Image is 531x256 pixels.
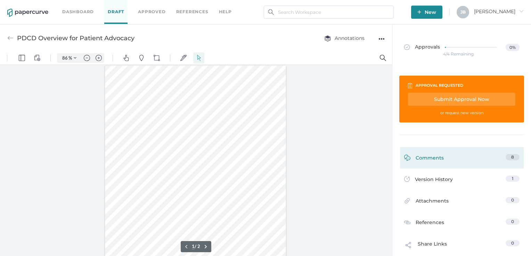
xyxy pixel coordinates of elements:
div: Submit Approval Now [408,93,515,106]
span: Annotations [324,35,365,41]
a: References0 [404,219,520,228]
img: plus-white.e19ec114.svg [417,10,421,14]
button: Zoom in [93,1,104,11]
img: versions-icon.ee5af6b0.svg [404,176,410,183]
img: default-minus.svg [84,3,90,9]
img: default-select.svg [196,3,202,9]
div: or request new version [408,109,515,117]
img: default-leftsidepanel.svg [19,3,25,9]
input: Search Workspace [264,6,394,19]
i: arrow_right [519,9,524,14]
img: default-pan.svg [123,3,129,9]
input: Set page [192,192,195,198]
a: Share Links0 [404,240,520,253]
button: Pan [121,1,132,12]
img: back-arrow-grey.72011ae3.svg [7,35,14,41]
div: Attachments [404,197,449,208]
div: References [404,219,444,228]
button: Pins [136,1,147,12]
div: ●●● [378,34,385,44]
button: Search [377,1,389,12]
img: default-sign.svg [180,3,187,9]
div: Comments [404,154,444,165]
a: Approved [138,8,165,16]
button: Previous page [182,191,190,199]
span: 0 [511,197,514,203]
img: search.bf03fe8b.svg [268,9,274,15]
img: share-link-icon.af96a55c.svg [404,241,412,251]
input: Set zoom [59,3,68,9]
button: Signatures [178,1,189,12]
img: annotation-layers.cc6d0e6b.svg [324,35,331,42]
button: View Controls [32,1,43,12]
img: approved-grey.341b8de9.svg [404,44,410,50]
div: help [219,8,232,16]
img: default-pin.svg [138,3,145,9]
div: PDCD Overview for Patient Advocacy [17,32,134,45]
span: New [417,6,436,19]
span: % [68,3,72,9]
img: default-viewcontrols.svg [34,3,40,9]
img: comment-icon-green.53608309.svg [404,155,410,163]
a: Dashboard [62,8,94,16]
img: default-plus.svg [96,3,102,9]
a: References [176,8,209,16]
img: shapes-icon.svg [154,3,160,9]
button: Annotations [317,32,371,45]
img: papercurve-logo-colour.7244d18c.svg [7,9,48,17]
a: Attachments0 [404,197,520,208]
span: Approvals [404,44,440,51]
button: Select [193,1,204,12]
span: 8 [511,154,514,160]
img: clipboard-icon-white.67177333.svg [408,83,412,88]
span: 1 [512,176,513,181]
div: approval requested [416,82,463,89]
div: Version History [404,176,453,185]
span: [PERSON_NAME] [474,8,524,15]
button: Shapes [151,1,162,12]
button: New [411,6,442,19]
form: / 2 [192,192,200,198]
button: Next page [202,191,210,199]
a: Approvals0% [400,37,524,63]
button: Zoom Controls [70,1,81,11]
span: 0 [511,219,514,224]
a: Comments8 [404,154,520,165]
img: default-magnifying-glass.svg [380,3,386,9]
img: chevron.svg [74,5,76,8]
a: Version History1 [404,176,520,185]
span: 0 [511,240,514,246]
div: Share Links [404,240,447,253]
button: Zoom out [81,1,92,11]
img: reference-icon.cd0ee6a9.svg [404,219,410,225]
span: 0% [506,44,519,51]
img: attachments-icon.0dd0e375.svg [404,198,410,206]
button: Panel [16,1,27,12]
span: J B [460,9,466,15]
